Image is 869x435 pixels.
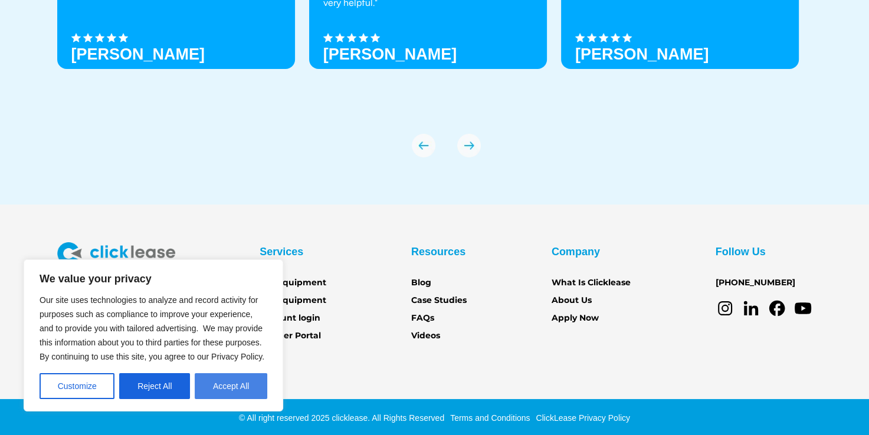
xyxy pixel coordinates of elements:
a: About Us [552,294,592,307]
button: Customize [40,373,114,399]
span: Our site uses technologies to analyze and record activity for purposes such as compliance to impr... [40,295,264,361]
img: Black star icon [575,33,585,42]
img: Black star icon [83,33,93,42]
div: We value your privacy [24,259,283,411]
a: Apply Now [552,312,599,325]
button: Reject All [119,373,190,399]
img: Black star icon [359,33,368,42]
h3: [PERSON_NAME] [575,45,709,63]
a: Sell Equipment [260,294,326,307]
strong: [PERSON_NAME] [323,45,457,63]
div: Resources [411,242,465,261]
img: Black star icon [599,33,608,42]
img: arrow Icon [412,134,435,157]
div: © All right reserved 2025 clicklease. All Rights Reserved [239,412,444,424]
img: Black star icon [71,33,81,42]
a: Partner Portal [260,329,321,342]
img: Black star icon [323,33,333,42]
img: arrow Icon [457,134,481,157]
a: Videos [411,329,440,342]
img: Black star icon [119,33,128,42]
a: What Is Clicklease [552,276,631,289]
a: Blog [411,276,431,289]
a: ClickLease Privacy Policy [533,413,630,423]
img: Black star icon [622,33,632,42]
a: Account login [260,312,320,325]
img: Black star icon [347,33,356,42]
img: Black star icon [611,33,620,42]
a: Terms and Conditions [447,413,530,423]
p: We value your privacy [40,272,267,286]
button: Accept All [195,373,267,399]
img: Black star icon [107,33,116,42]
a: Case Studies [411,294,467,307]
img: Black star icon [95,33,104,42]
a: FAQs [411,312,434,325]
a: [PHONE_NUMBER] [716,276,795,289]
div: next slide [457,134,481,157]
img: Clicklease logo [57,242,175,265]
div: previous slide [412,134,435,157]
div: Services [260,242,303,261]
img: Black star icon [335,33,345,42]
h3: [PERSON_NAME] [71,45,205,63]
a: Get Equipment [260,276,326,289]
img: Black star icon [370,33,380,42]
div: Follow Us [716,242,766,261]
div: Company [552,242,600,261]
img: Black star icon [587,33,596,42]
